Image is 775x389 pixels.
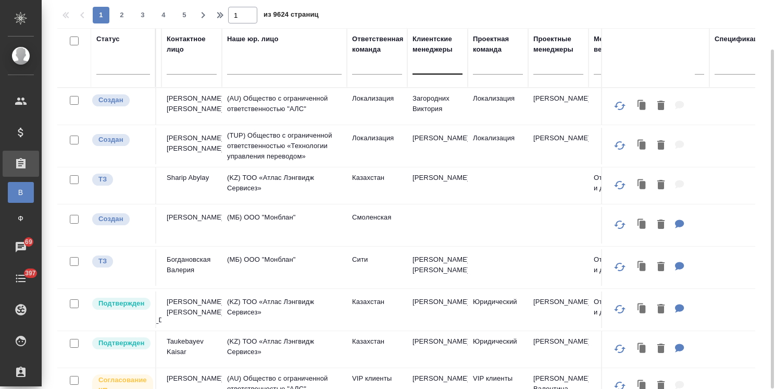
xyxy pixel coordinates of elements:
td: Казахстан [347,291,407,328]
td: Локализация [347,88,407,125]
button: 2 [114,7,130,23]
span: 2 [114,10,130,20]
p: Создан [98,214,123,224]
td: Локализация [468,88,528,125]
td: Загородних Виктория [407,88,468,125]
a: Ф [8,208,34,229]
td: [PERSON_NAME] [PERSON_NAME] [407,249,468,286]
button: Клонировать [632,338,652,360]
p: Подтвержден [98,298,144,309]
button: Клонировать [632,95,652,117]
button: Обновить [607,133,632,158]
td: (МБ) ООО "Монблан" [222,207,347,244]
td: [PERSON_NAME] [407,167,468,204]
span: В [13,187,29,198]
button: Обновить [607,212,632,237]
button: Клонировать [632,135,652,156]
td: (TUP) Общество с ограниченной ответственностью «Технологии управления переводом» [222,125,347,167]
div: Выставляет КМ при отправке заказа на расчет верстке (для тикета) или для уточнения сроков на прои... [91,254,150,269]
td: Богдановская Валерия [161,249,222,286]
td: Юридический [468,291,528,328]
td: [PERSON_NAME] [407,331,468,368]
td: (KZ) ТОО «Атлас Лэнгвидж Сервисез» [222,331,347,368]
button: 4 [155,7,172,23]
button: Обновить [607,93,632,118]
div: Выставляет КМ после уточнения всех необходимых деталей и получения согласия клиента на запуск. С ... [91,297,150,311]
td: [PERSON_NAME] [528,331,589,368]
td: (KZ) ТОО «Атлас Лэнгвидж Сервисез» [222,167,347,204]
td: [PERSON_NAME] [528,128,589,164]
td: [PERSON_NAME] [PERSON_NAME] [161,88,222,125]
button: Для КМ: от КВ: Подскажите, пожалуйста, оказываете ли вы услуги помощи в получении дубликата свиде... [670,214,690,236]
td: [PERSON_NAME] [161,207,222,244]
div: Выставляется автоматически при создании заказа [91,133,150,147]
div: Выставляется автоматически при создании заказа [91,212,150,226]
button: Клонировать [632,257,652,278]
p: ТЗ [98,174,107,185]
a: В [8,182,34,203]
button: Удалить [652,214,670,236]
button: Удалить [652,135,670,156]
td: (МБ) ООО "Монблан" [222,249,347,286]
a: 397 [3,265,39,291]
div: Контактное лицо [167,34,217,55]
p: ТЗ [98,256,107,266]
td: Казахстан [347,167,407,204]
div: Проектные менеджеры [533,34,583,55]
span: 3 [134,10,151,20]
button: Обновить [607,173,632,198]
span: 5 [176,10,193,20]
button: 3 [134,7,151,23]
td: Смоленская [347,207,407,244]
button: Удалить [652,338,670,360]
td: [PERSON_NAME] [407,128,468,164]
td: [PERSON_NAME] [528,291,589,328]
div: Выставляет КМ при отправке заказа на расчет верстке (для тикета) или для уточнения сроков на прои... [91,173,150,187]
td: [PERSON_NAME] [PERSON_NAME] [161,291,222,328]
div: Выставляет КМ после уточнения всех необходимых деталей и получения согласия клиента на запуск. С ... [91,336,150,350]
span: из 9624 страниц [264,8,319,23]
span: 69 [19,237,39,247]
p: Создан [98,95,123,105]
td: Казахстан [347,331,407,368]
div: Спецификация [715,34,766,44]
td: (AU) Общество с ограниченной ответственностью "АЛС" [222,88,347,125]
div: Выставляется автоматически при создании заказа [91,93,150,107]
span: 4 [155,10,172,20]
td: Sharip Abylay [161,167,222,204]
div: Наше юр. лицо [227,34,279,44]
div: Ответственная команда [352,34,404,55]
button: Обновить [607,336,632,361]
div: Проектная команда [473,34,523,55]
div: Клиентские менеджеры [413,34,463,55]
td: Локализация [468,128,528,164]
td: Сити [347,249,407,286]
p: Отдел верстки и дизайна [594,254,644,275]
a: 69 [3,234,39,260]
td: [PERSON_NAME] [528,88,589,125]
button: Клонировать [632,175,652,196]
td: [PERSON_NAME] [407,291,468,328]
p: Отдел верстки и дизайна [594,173,644,193]
p: Подтвержден [98,338,144,348]
td: Taukebayev Kaisar [161,331,222,368]
span: 397 [19,268,42,278]
button: Удалить [652,299,670,320]
button: Обновить [607,254,632,279]
p: Создан [98,135,123,145]
button: Удалить [652,257,670,278]
td: Локализация [347,128,407,164]
button: 5 [176,7,193,23]
p: Отдел верстки и дизайна [594,297,644,318]
button: Обновить [607,297,632,322]
td: Юридический [468,331,528,368]
button: Удалить [652,95,670,117]
button: Удалить [652,175,670,196]
div: Менеджеры верстки [594,34,644,55]
span: Ф [13,213,29,224]
td: (KZ) ТОО «Атлас Лэнгвидж Сервисез» [222,291,347,328]
button: Клонировать [632,214,652,236]
td: [PERSON_NAME] [PERSON_NAME] [161,128,222,164]
button: Клонировать [632,299,652,320]
div: Статус [96,34,120,44]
